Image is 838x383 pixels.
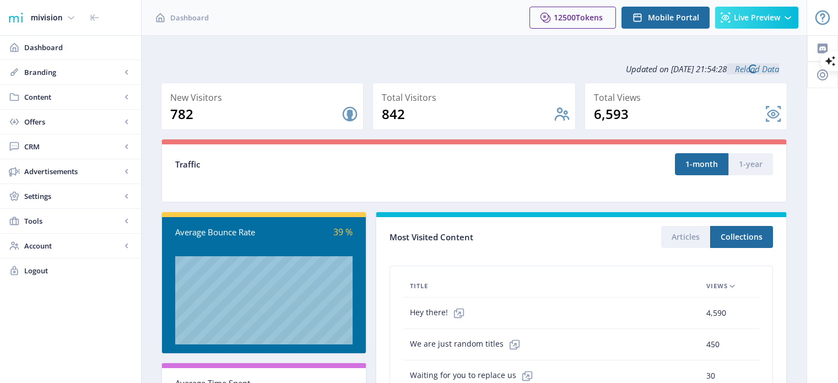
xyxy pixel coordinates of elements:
[7,9,24,26] img: 1f20cf2a-1a19-485c-ac21-848c7d04f45b.png
[333,226,353,238] span: 39 %
[706,306,726,320] span: 4,590
[621,7,710,29] button: Mobile Portal
[710,226,773,248] button: Collections
[734,13,780,22] span: Live Preview
[24,265,132,276] span: Logout
[24,67,121,78] span: Branding
[594,90,782,105] div: Total Views
[706,279,728,293] span: Views
[170,105,341,123] div: 782
[170,90,359,105] div: New Visitors
[675,153,728,175] button: 1-month
[728,153,773,175] button: 1-year
[727,63,779,74] a: Reload Data
[410,279,428,293] span: Title
[24,141,121,152] span: CRM
[31,6,62,30] div: mivision
[715,7,798,29] button: Live Preview
[529,7,616,29] button: 12500Tokens
[382,90,570,105] div: Total Visitors
[175,226,264,239] div: Average Bounce Rate
[594,105,765,123] div: 6,593
[24,240,121,251] span: Account
[390,229,581,246] div: Most Visited Content
[161,55,787,83] div: Updated on [DATE] 21:54:28
[170,12,209,23] span: Dashboard
[410,333,526,355] span: We are just random titles
[410,302,470,324] span: Hey there!
[24,116,121,127] span: Offers
[24,91,121,103] span: Content
[24,215,121,226] span: Tools
[24,166,121,177] span: Advertisements
[175,158,474,171] div: Traffic
[648,13,699,22] span: Mobile Portal
[661,226,710,248] button: Articles
[24,191,121,202] span: Settings
[706,369,715,382] span: 30
[24,42,132,53] span: Dashboard
[382,105,553,123] div: 842
[576,12,603,23] span: Tokens
[706,338,720,351] span: 450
